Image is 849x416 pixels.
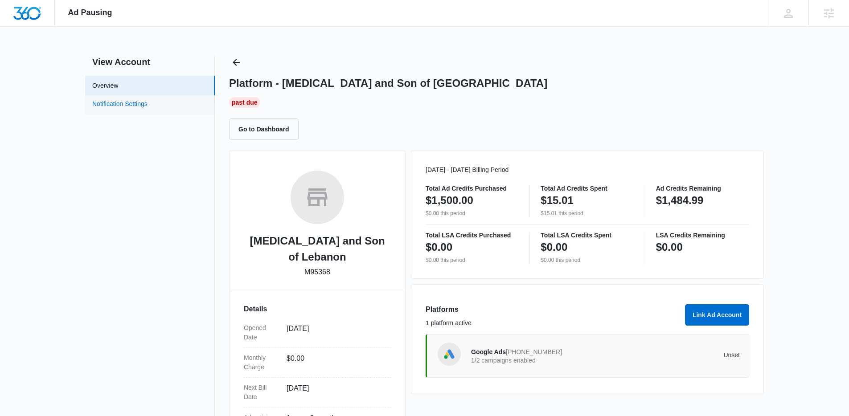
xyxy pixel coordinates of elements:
[24,52,31,59] img: tab_domain_overview_orange.svg
[229,55,243,69] button: Back
[426,232,519,238] p: Total LSA Credits Purchased
[606,352,740,358] p: Unset
[426,209,519,217] p: $0.00 this period
[89,52,96,59] img: tab_keywords_by_traffic_grey.svg
[304,267,330,277] p: M95368
[471,348,506,355] span: Google Ads
[471,357,606,363] p: 1/2 campaigns enabled
[426,193,473,208] p: $1,500.00
[34,53,80,58] div: Domain Overview
[287,353,384,372] dd: $0.00
[85,55,215,69] h2: View Account
[541,193,573,208] p: $15.01
[426,304,680,315] h3: Platforms
[244,383,279,402] dt: Next Bill Date
[685,304,749,326] button: Link Ad Account
[656,185,749,192] p: Ad Credits Remaining
[426,256,519,264] p: $0.00 this period
[656,232,749,238] p: LSA Credits Remaining
[541,256,634,264] p: $0.00 this period
[287,383,384,402] dd: [DATE]
[443,347,456,361] img: Google Ads
[229,97,260,108] div: Past Due
[244,378,391,408] div: Next Bill Date[DATE]
[426,334,749,378] a: Google AdsGoogle Ads[PHONE_NUMBER]1/2 campaigns enabledUnset
[656,240,683,254] p: $0.00
[541,232,634,238] p: Total LSA Credits Spent
[25,14,44,21] div: v 4.0.25
[68,8,112,17] span: Ad Pausing
[426,165,749,175] p: [DATE] - [DATE] Billing Period
[541,240,567,254] p: $0.00
[426,240,452,254] p: $0.00
[92,99,148,111] a: Notification Settings
[23,23,98,30] div: Domain: [DOMAIN_NAME]
[244,304,391,314] h3: Details
[244,233,391,265] h2: [MEDICAL_DATA] and Son of Lebanon
[244,353,279,372] dt: Monthly Charge
[14,14,21,21] img: logo_orange.svg
[14,23,21,30] img: website_grey.svg
[541,209,634,217] p: $15.01 this period
[244,318,391,348] div: Opened Date[DATE]
[656,193,704,208] p: $1,484.99
[244,348,391,378] div: Monthly Charge$0.00
[287,323,384,342] dd: [DATE]
[229,118,299,140] button: Go to Dashboard
[506,348,562,355] span: [PHONE_NUMBER]
[426,318,680,328] p: 1 platform active
[426,185,519,192] p: Total Ad Credits Purchased
[244,323,279,342] dt: Opened Date
[229,77,547,90] h1: Platform - [MEDICAL_DATA] and Son of [GEOGRAPHIC_DATA]
[541,185,634,192] p: Total Ad Credits Spent
[92,81,118,90] a: Overview
[98,53,150,58] div: Keywords by Traffic
[229,125,304,133] a: Go to Dashboard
